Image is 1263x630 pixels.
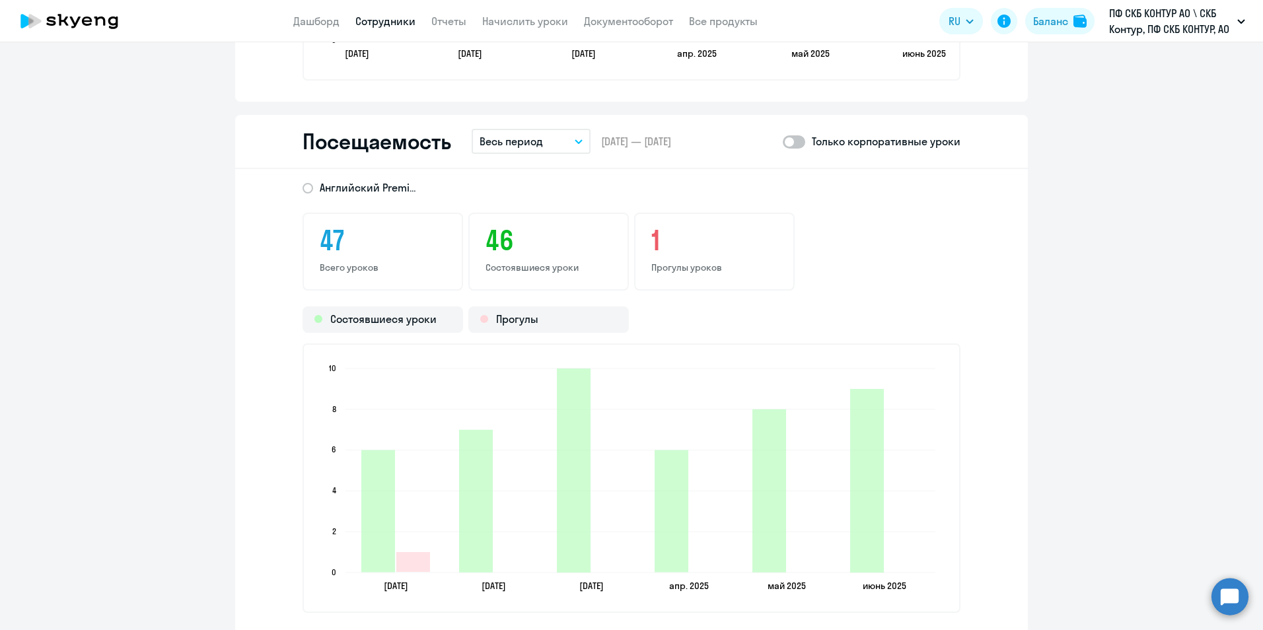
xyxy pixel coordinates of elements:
text: 0 [332,567,336,577]
p: Только корпоративные уроки [812,133,960,149]
text: июнь 2025 [863,580,906,592]
h3: 46 [486,225,612,256]
p: Весь период [480,133,543,149]
span: Английский Premium [320,180,419,195]
text: апр. 2025 [677,48,717,59]
path: 2025-02-23T19:00:00.000Z Состоявшиеся уроки 7 [459,430,493,573]
p: Всего уроков [320,262,446,273]
text: 4 [332,485,336,495]
text: [DATE] [345,48,369,59]
path: 2025-06-29T19:00:00.000Z Состоявшиеся уроки 9 [850,389,884,573]
text: [DATE] [571,48,596,59]
h3: 1 [651,225,777,256]
a: Отчеты [431,15,466,28]
a: Все продукты [689,15,758,28]
a: Документооборот [584,15,673,28]
button: Весь период [472,129,591,154]
button: Балансbalance [1025,8,1095,34]
button: RU [939,8,983,34]
text: 2 [332,526,336,536]
text: май 2025 [768,580,806,592]
text: 8 [332,404,336,414]
a: Дашборд [293,15,340,28]
path: 2025-01-28T19:00:00.000Z Состоявшиеся уроки 6 [361,450,395,573]
p: Состоявшиеся уроки [486,262,612,273]
path: 2025-01-28T19:00:00.000Z Прогулы 1 [396,552,430,572]
path: 2025-05-29T19:00:00.000Z Состоявшиеся уроки 8 [752,409,786,573]
span: [DATE] — [DATE] [601,134,671,149]
h2: Посещаемость [303,128,451,155]
text: апр. 2025 [669,580,709,592]
p: ПФ СКБ КОНТУР АО \ СКБ Контур, ПФ СКБ КОНТУР, АО [1109,5,1232,37]
div: Прогулы [468,306,629,333]
a: Начислить уроки [482,15,568,28]
path: 2025-03-30T19:00:00.000Z Состоявшиеся уроки 10 [557,368,591,573]
text: [DATE] [384,580,408,592]
div: Баланс [1033,13,1068,29]
text: июнь 2025 [902,48,946,59]
div: Состоявшиеся уроки [303,306,463,333]
text: [DATE] [458,48,482,59]
text: 6 [332,444,336,454]
text: [DATE] [482,580,506,592]
text: [DATE] [579,580,604,592]
text: май 2025 [791,48,830,59]
span: RU [949,13,960,29]
img: balance [1073,15,1087,28]
button: ПФ СКБ КОНТУР АО \ СКБ Контур, ПФ СКБ КОНТУР, АО [1102,5,1252,37]
text: 10 [329,363,336,373]
a: Сотрудники [355,15,415,28]
path: 2025-04-20T19:00:00.000Z Состоявшиеся уроки 6 [655,450,688,573]
h3: 47 [320,225,446,256]
p: Прогулы уроков [651,262,777,273]
text: 0 [332,35,336,45]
